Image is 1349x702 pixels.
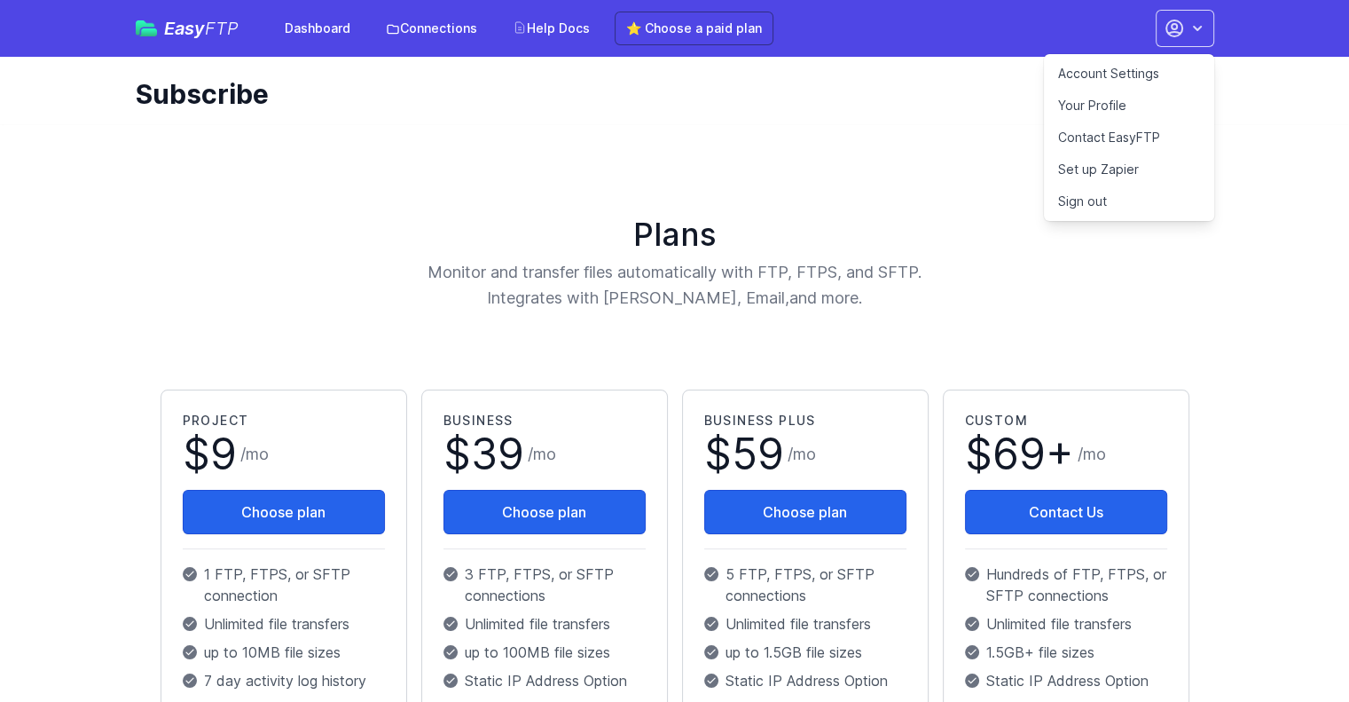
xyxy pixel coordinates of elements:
a: Contact EasyFTP [1044,122,1214,154]
span: 69+ [992,428,1074,480]
span: mo [533,445,556,463]
a: EasyFTP [136,20,239,37]
p: Unlimited file transfers [183,613,385,635]
span: $ [183,433,237,476]
span: mo [1083,445,1106,463]
p: 7 day activity log history [183,670,385,691]
a: Help Docs [502,12,600,44]
a: Your Profile [1044,90,1214,122]
h2: Project [183,412,385,430]
a: Account Settings [1044,58,1214,90]
span: / [528,442,556,467]
span: 9 [210,428,237,480]
p: Monitor and transfer files automatically with FTP, FTPS, and SFTP. Integrates with [PERSON_NAME],... [327,259,1023,312]
p: 3 FTP, FTPS, or SFTP connections [443,564,646,606]
p: up to 10MB file sizes [183,642,385,663]
h1: Plans [153,217,1196,252]
p: up to 100MB file sizes [443,642,646,663]
a: Connections [375,12,488,44]
a: Sign out [1044,185,1214,217]
button: Choose plan [704,490,906,534]
p: up to 1.5GB file sizes [704,642,906,663]
p: 1.5GB+ file sizes [965,642,1167,663]
a: Set up Zapier [1044,154,1214,185]
span: / [240,442,269,467]
a: Dashboard [274,12,361,44]
p: 1 FTP, FTPS, or SFTP connection [183,564,385,606]
span: 59 [732,428,784,480]
img: easyftp_logo.png [136,20,157,36]
button: Choose plan [183,490,385,534]
span: / [788,442,816,467]
p: Unlimited file transfers [704,613,906,635]
span: mo [793,445,816,463]
button: Choose plan [443,490,646,534]
p: Unlimited file transfers [965,613,1167,635]
a: Contact Us [965,490,1167,534]
h2: Custom [965,412,1167,430]
h2: Business [443,412,646,430]
span: / [1078,442,1106,467]
p: Static IP Address Option [704,670,906,691]
span: Easy [164,20,239,37]
a: ⭐ Choose a paid plan [615,12,773,45]
span: $ [965,433,1074,476]
h2: Business Plus [704,412,906,430]
h1: Subscribe [136,78,1200,110]
span: mo [246,445,269,463]
p: Static IP Address Option [443,670,646,691]
p: 5 FTP, FTPS, or SFTP connections [704,564,906,606]
p: Unlimited file transfers [443,613,646,635]
span: $ [704,433,784,476]
span: FTP [205,18,239,39]
span: $ [443,433,524,476]
span: 39 [471,428,524,480]
p: Hundreds of FTP, FTPS, or SFTP connections [965,564,1167,606]
p: Static IP Address Option [965,670,1167,691]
